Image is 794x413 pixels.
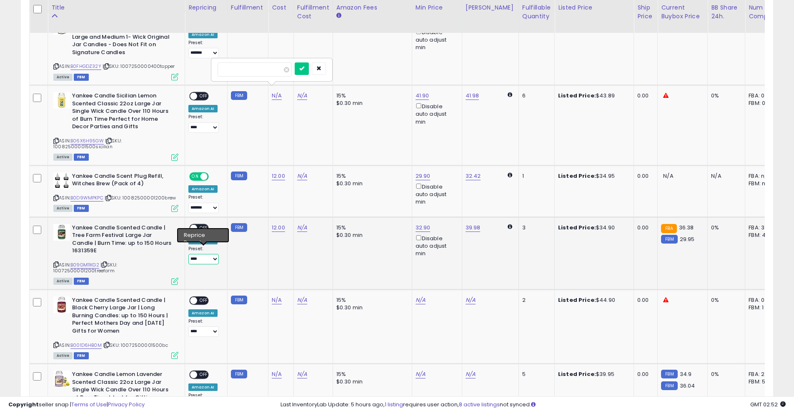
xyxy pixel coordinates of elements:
[53,74,73,81] span: All listings currently available for purchase on Amazon
[711,224,739,231] div: 0%
[637,172,651,180] div: 0.00
[558,296,596,304] b: Listed Price:
[466,224,481,232] a: 39.98
[188,114,221,133] div: Preset:
[711,92,739,100] div: 0%
[53,224,178,284] div: ASIN:
[522,92,548,100] div: 6
[71,401,107,408] a: Terms of Use
[297,370,307,378] a: N/A
[272,296,282,304] a: N/A
[72,296,173,337] b: Yankee Candle Scented Candle | Black Cherry Large Jar | Long Burning Candles: up to 150 Hours | P...
[679,224,694,231] span: 36.38
[558,172,627,180] div: $34.95
[558,172,596,180] b: Listed Price:
[231,296,247,304] small: FBM
[188,194,221,213] div: Preset:
[637,3,654,21] div: Ship Price
[416,172,431,180] a: 29.90
[558,224,596,231] b: Listed Price:
[231,172,247,180] small: FBM
[711,371,739,378] div: 0%
[558,296,627,304] div: $44.90
[197,371,210,378] span: OFF
[680,370,692,378] span: 34.9
[336,231,406,239] div: $0.30 min
[231,3,265,12] div: Fulfillment
[336,378,406,386] div: $0.30 min
[466,92,479,100] a: 41.98
[197,93,210,100] span: OFF
[231,370,247,378] small: FBM
[416,3,458,12] div: Min Price
[272,3,290,12] div: Cost
[336,371,406,378] div: 15%
[188,318,221,337] div: Preset:
[522,3,551,21] div: Fulfillable Quantity
[74,205,89,212] span: FBM
[416,234,456,258] div: Disable auto adjust min
[72,92,173,133] b: Yankee Candle Sicilian Lemon Scented Classic 22oz Large Jar Single Wick Candle Over 110 Hours of ...
[231,223,247,232] small: FBM
[74,278,89,285] span: FBM
[637,224,651,231] div: 0.00
[466,296,476,304] a: N/A
[188,383,218,391] div: Amazon AI
[188,40,221,59] div: Preset:
[336,3,408,12] div: Amazon Fees
[53,224,70,241] img: 41RdrcO7woL._SL40_.jpg
[558,370,596,378] b: Listed Price:
[53,172,70,189] img: 41sZGqlMsRL._SL40_.jpg
[297,296,307,304] a: N/A
[53,352,73,359] span: All listings currently available for purchase on Amazon
[336,12,341,20] small: Amazon Fees.
[53,92,178,160] div: ASIN:
[53,278,73,285] span: All listings currently available for purchase on Amazon
[272,172,285,180] a: 12.00
[8,401,145,409] div: seller snap | |
[711,296,739,304] div: 0%
[637,371,651,378] div: 0.00
[711,3,741,21] div: BB Share 24h.
[663,172,673,180] span: N/A
[336,92,406,100] div: 15%
[74,352,89,359] span: FBM
[385,401,403,408] a: 1 listing
[197,224,210,231] span: OFF
[522,172,548,180] div: 1
[297,172,307,180] a: N/A
[72,224,173,257] b: Yankee Candle Scented Candle | Tree Farm Festival Large Jar Candle | Burn Time: up to 150 Hours 1...
[188,309,218,317] div: Amazon AI
[336,100,406,107] div: $0.30 min
[74,74,89,81] span: FBM
[108,401,145,408] a: Privacy Policy
[558,371,627,378] div: $39.95
[53,137,122,150] span: | SKU: 10082500001500sicilian
[680,382,695,390] span: 36.04
[749,296,776,304] div: FBA: 0
[749,231,776,239] div: FBM: 4
[558,92,627,100] div: $43.89
[53,371,70,387] img: 51B6Xj-I8gL._SL40_.jpg
[197,297,210,304] span: OFF
[53,261,117,274] span: | SKU: 10072500001200treefarm
[188,246,221,265] div: Preset:
[188,31,218,38] div: Amazon AI
[188,105,218,112] div: Amazon AI
[53,172,178,211] div: ASIN:
[637,92,651,100] div: 0.00
[70,137,104,144] a: B06X6H95GW
[53,154,73,161] span: All listings currently available for purchase on Amazon
[70,342,102,349] a: B001D6HB0M
[70,194,103,202] a: B0D9WMPKPC
[508,92,512,97] i: Calculated using Dynamic Max Price.
[416,296,426,304] a: N/A
[188,237,218,244] div: Amazon AI
[70,261,99,269] a: B09GM11KG2
[53,205,73,212] span: All listings currently available for purchase on Amazon
[749,3,779,21] div: Num of Comp.
[74,154,89,161] span: FBM
[749,371,776,378] div: FBA: 2
[336,180,406,187] div: $0.30 min
[297,3,329,21] div: Fulfillment Cost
